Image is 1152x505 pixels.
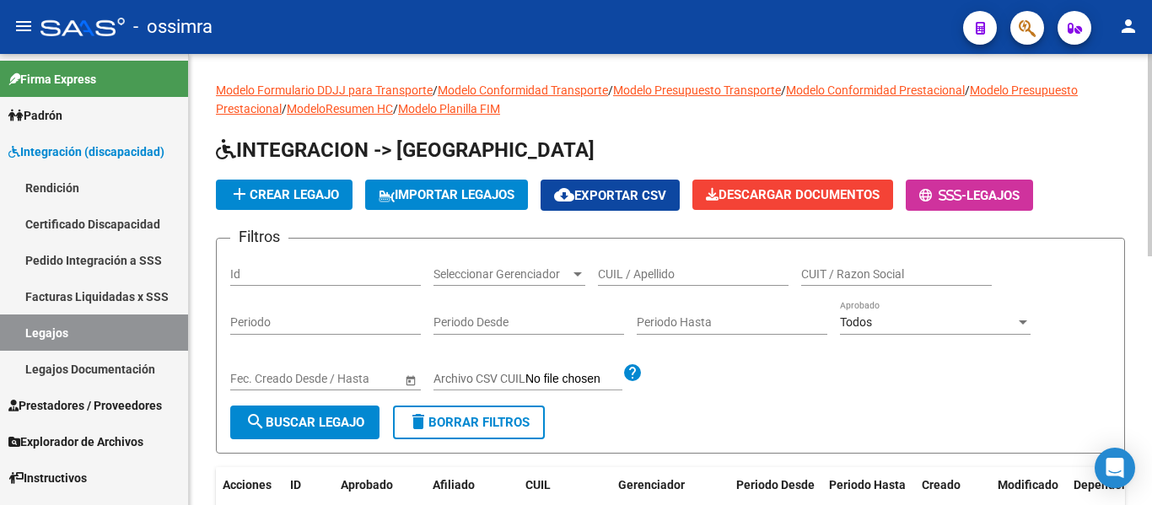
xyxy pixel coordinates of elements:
[541,180,680,211] button: Exportar CSV
[245,411,266,432] mat-icon: search
[398,102,500,116] a: Modelo Planilla FIM
[365,180,528,210] button: IMPORTAR LEGAJOS
[736,478,815,492] span: Periodo Desde
[393,406,545,439] button: Borrar Filtros
[706,187,880,202] span: Descargar Documentos
[341,478,393,492] span: Aprobado
[525,478,551,492] span: CUIL
[8,396,162,415] span: Prestadores / Proveedores
[554,188,666,203] span: Exportar CSV
[613,83,781,97] a: Modelo Presupuesto Transporte
[216,83,433,97] a: Modelo Formulario DDJJ para Transporte
[922,478,961,492] span: Creado
[692,180,893,210] button: Descargar Documentos
[433,372,525,385] span: Archivo CSV CUIL
[966,188,1020,203] span: Legajos
[433,478,475,492] span: Afiliado
[230,372,283,386] input: Start date
[840,315,872,329] span: Todos
[622,363,643,383] mat-icon: help
[408,411,428,432] mat-icon: delete
[229,184,250,204] mat-icon: add
[829,478,906,492] span: Periodo Hasta
[919,188,966,203] span: -
[379,187,514,202] span: IMPORTAR LEGAJOS
[1074,478,1144,492] span: Dependencia
[133,8,213,46] span: - ossimra
[8,70,96,89] span: Firma Express
[998,478,1058,492] span: Modificado
[8,106,62,125] span: Padrón
[906,180,1033,211] button: -Legajos
[287,102,393,116] a: ModeloResumen HC
[554,185,574,205] mat-icon: cloud_download
[230,406,380,439] button: Buscar Legajo
[786,83,965,97] a: Modelo Conformidad Prestacional
[408,415,530,430] span: Borrar Filtros
[1118,16,1139,36] mat-icon: person
[8,469,87,487] span: Instructivos
[1095,448,1135,488] div: Open Intercom Messenger
[290,478,301,492] span: ID
[223,478,272,492] span: Acciones
[216,138,595,162] span: INTEGRACION -> [GEOGRAPHIC_DATA]
[245,415,364,430] span: Buscar Legajo
[433,267,570,282] span: Seleccionar Gerenciador
[618,478,685,492] span: Gerenciador
[401,371,419,389] button: Open calendar
[229,187,339,202] span: Crear Legajo
[438,83,608,97] a: Modelo Conformidad Transporte
[230,225,288,249] h3: Filtros
[297,372,380,386] input: End date
[8,432,143,451] span: Explorador de Archivos
[525,372,622,387] input: Archivo CSV CUIL
[8,142,164,161] span: Integración (discapacidad)
[13,16,34,36] mat-icon: menu
[216,180,353,210] button: Crear Legajo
